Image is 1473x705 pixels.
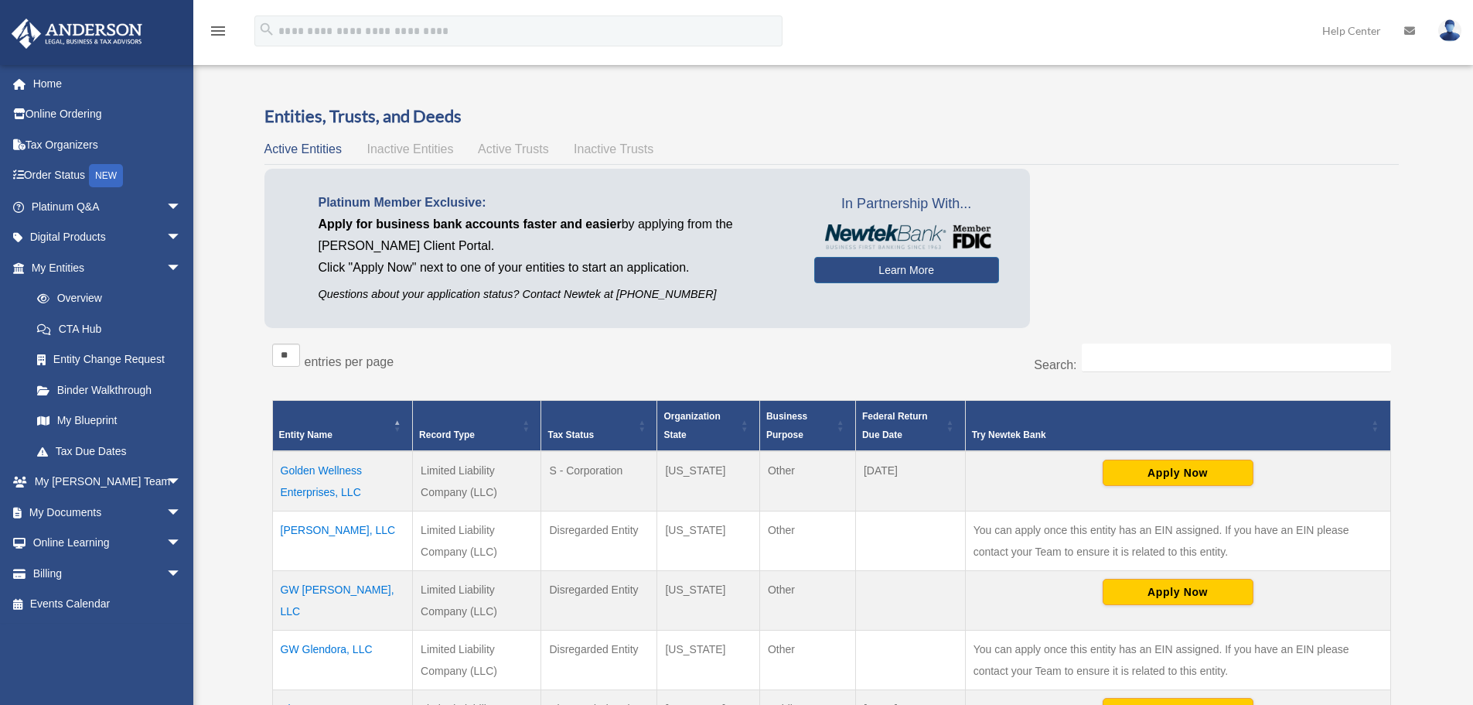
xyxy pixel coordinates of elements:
p: Questions about your application status? Contact Newtek at [PHONE_NUMBER] [319,285,791,304]
span: Federal Return Due Date [862,411,928,440]
a: Learn More [814,257,999,283]
th: Business Purpose: Activate to sort [759,401,855,452]
a: Platinum Q&Aarrow_drop_down [11,191,205,222]
th: Organization State: Activate to sort [657,401,759,452]
td: Golden Wellness Enterprises, LLC [272,451,413,512]
a: Billingarrow_drop_down [11,558,205,589]
td: Disregarded Entity [541,512,657,571]
span: arrow_drop_down [166,497,197,529]
td: Limited Liability Company (LLC) [413,512,541,571]
span: arrow_drop_down [166,191,197,223]
span: Business Purpose [766,411,807,440]
a: Entity Change Request [22,344,197,375]
td: Limited Liability Company (LLC) [413,451,541,512]
span: Active Entities [264,142,342,156]
td: Other [759,631,855,690]
a: Events Calendar [11,589,205,620]
div: NEW [89,164,123,187]
span: Record Type [419,430,475,440]
a: My Entitiesarrow_drop_down [11,252,197,283]
td: You can apply once this entity has an EIN assigned. If you have an EIN please contact your Team t... [965,512,1390,571]
button: Apply Now [1103,460,1253,486]
a: Order StatusNEW [11,160,205,192]
th: Record Type: Activate to sort [413,401,541,452]
span: Apply for business bank accounts faster and easier [319,217,622,231]
td: Disregarded Entity [541,631,657,690]
div: Try Newtek Bank [972,426,1367,444]
span: In Partnership With... [814,192,999,217]
h3: Entities, Trusts, and Deeds [264,104,1399,128]
td: S - Corporation [541,451,657,512]
span: Inactive Entities [367,142,453,156]
td: Other [759,571,855,631]
a: My Blueprint [22,406,197,436]
a: Online Learningarrow_drop_down [11,528,205,559]
td: [US_STATE] [657,631,759,690]
span: Organization State [663,411,720,440]
a: menu [209,27,227,40]
label: Search: [1034,358,1076,371]
td: Limited Liability Company (LLC) [413,631,541,690]
span: Active Trusts [478,142,549,156]
span: arrow_drop_down [166,222,197,254]
td: [US_STATE] [657,512,759,571]
span: arrow_drop_down [166,252,197,284]
span: arrow_drop_down [166,467,197,498]
td: GW [PERSON_NAME], LLC [272,571,413,631]
td: [US_STATE] [657,451,759,512]
td: You can apply once this entity has an EIN assigned. If you have an EIN please contact your Team t... [965,631,1390,690]
label: entries per page [305,355,394,368]
span: Tax Status [547,430,594,440]
img: Anderson Advisors Platinum Portal [7,19,147,49]
a: Overview [22,283,189,314]
th: Try Newtek Bank : Activate to sort [965,401,1390,452]
a: My [PERSON_NAME] Teamarrow_drop_down [11,467,205,498]
a: Digital Productsarrow_drop_down [11,222,205,253]
a: Online Ordering [11,99,205,130]
i: menu [209,22,227,40]
th: Entity Name: Activate to invert sorting [272,401,413,452]
a: Tax Organizers [11,129,205,160]
span: Inactive Trusts [574,142,653,156]
p: by applying from the [PERSON_NAME] Client Portal. [319,214,791,257]
span: Entity Name [279,430,332,440]
i: search [258,21,275,38]
td: [DATE] [855,451,965,512]
span: arrow_drop_down [166,528,197,560]
a: Home [11,68,205,99]
a: Tax Due Dates [22,436,197,467]
td: GW Glendora, LLC [272,631,413,690]
a: CTA Hub [22,313,197,344]
p: Platinum Member Exclusive: [319,192,791,214]
th: Tax Status: Activate to sort [541,401,657,452]
a: Binder Walkthrough [22,375,197,406]
img: NewtekBankLogoSM.png [822,224,991,249]
td: Other [759,451,855,512]
img: User Pic [1438,19,1461,42]
span: arrow_drop_down [166,558,197,590]
td: [US_STATE] [657,571,759,631]
button: Apply Now [1103,579,1253,605]
td: Disregarded Entity [541,571,657,631]
a: My Documentsarrow_drop_down [11,497,205,528]
td: Other [759,512,855,571]
td: Limited Liability Company (LLC) [413,571,541,631]
p: Click "Apply Now" next to one of your entities to start an application. [319,257,791,279]
th: Federal Return Due Date: Activate to sort [855,401,965,452]
td: [PERSON_NAME], LLC [272,512,413,571]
